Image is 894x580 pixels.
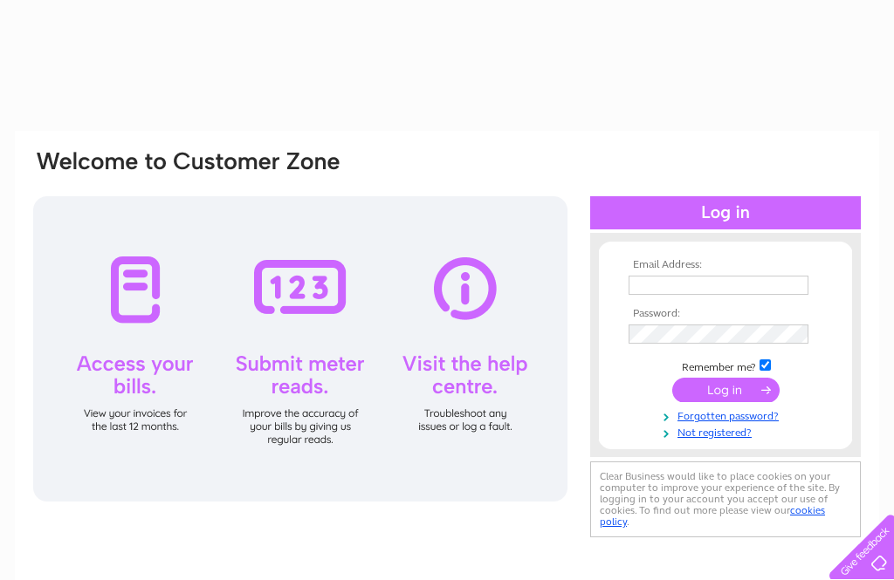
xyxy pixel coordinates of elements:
[672,378,780,402] input: Submit
[624,357,827,374] td: Remember me?
[624,308,827,320] th: Password:
[629,406,827,423] a: Forgotten password?
[629,423,827,440] a: Not registered?
[624,259,827,271] th: Email Address:
[590,461,861,537] div: Clear Business would like to place cookies on your computer to improve your experience of the sit...
[600,504,825,528] a: cookies policy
